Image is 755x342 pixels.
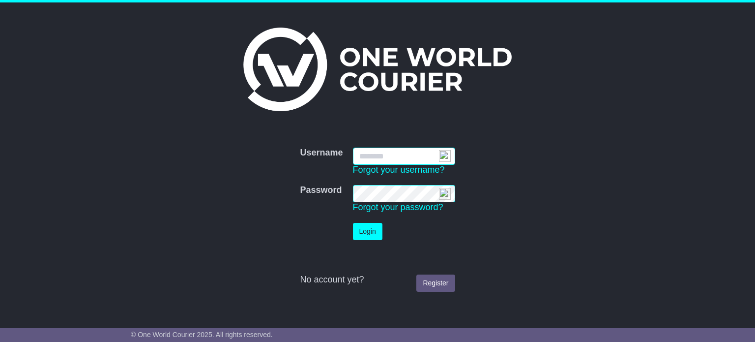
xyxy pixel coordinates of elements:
a: Register [416,275,455,292]
img: npw-badge-icon-locked.svg [439,188,451,200]
a: Forgot your username? [353,165,445,175]
label: Password [300,185,342,196]
button: Login [353,223,382,240]
div: No account yet? [300,275,455,285]
label: Username [300,148,343,158]
a: Forgot your password? [353,202,443,212]
img: npw-badge-icon-locked.svg [439,150,451,162]
span: © One World Courier 2025. All rights reserved. [131,331,273,339]
img: One World [243,28,512,111]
